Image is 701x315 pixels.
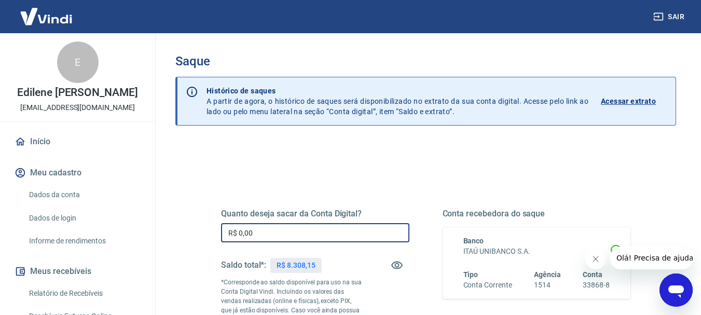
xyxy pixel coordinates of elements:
[277,260,315,271] p: R$ 8.308,15
[221,209,409,219] h5: Quanto deseja sacar da Conta Digital?
[12,1,80,32] img: Vindi
[583,280,610,291] h6: 33868-8
[601,96,656,106] p: Acessar extrato
[534,270,561,279] span: Agência
[583,270,602,279] span: Conta
[12,260,143,283] button: Meus recebíveis
[221,260,266,270] h5: Saldo total*:
[463,237,484,245] span: Banco
[25,283,143,304] a: Relatório de Recebíveis
[601,86,667,117] a: Acessar extrato
[463,280,512,291] h6: Conta Corrente
[534,280,561,291] h6: 1514
[585,249,606,269] iframe: Fechar mensagem
[207,86,588,96] p: Histórico de saques
[443,209,631,219] h5: Conta recebedora do saque
[12,161,143,184] button: Meu cadastro
[20,102,135,113] p: [EMAIL_ADDRESS][DOMAIN_NAME]
[651,7,689,26] button: Sair
[25,230,143,252] a: Informe de rendimentos
[6,7,87,16] span: Olá! Precisa de ajuda?
[17,87,138,98] p: Edilene [PERSON_NAME]
[57,42,99,83] div: E
[463,246,610,257] h6: ITAÚ UNIBANCO S.A.
[463,270,478,279] span: Tipo
[659,273,693,307] iframe: Botão para abrir a janela de mensagens
[25,184,143,206] a: Dados da conta
[207,86,588,117] p: A partir de agora, o histórico de saques será disponibilizado no extrato da sua conta digital. Ac...
[12,130,143,153] a: Início
[610,246,693,269] iframe: Mensagem da empresa
[25,208,143,229] a: Dados de login
[175,54,676,69] h3: Saque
